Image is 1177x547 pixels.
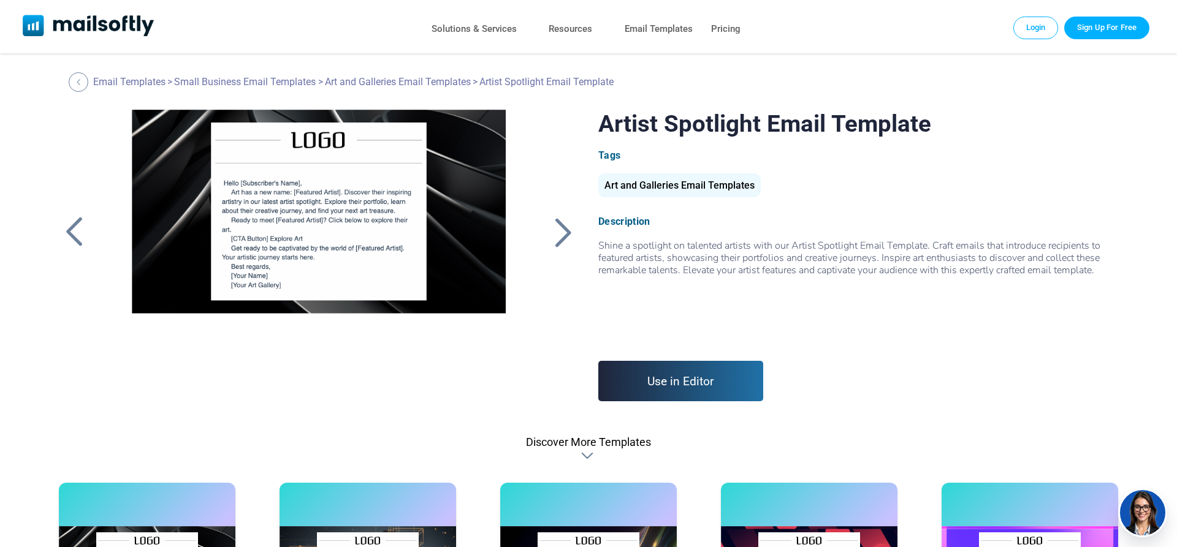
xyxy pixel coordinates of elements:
div: Description [598,216,1118,227]
a: Mailsoftly [23,15,154,39]
p: Shine a spotlight on talented artists with our Artist Spotlight Email Template. Craft emails that... [598,240,1118,276]
div: Art and Galleries Email Templates [598,173,761,197]
a: Solutions & Services [432,20,517,38]
a: Art and Galleries Email Templates [598,184,761,190]
a: Back [69,72,91,92]
a: Back [548,216,579,248]
div: Tags [598,149,1118,161]
h1: Artist Spotlight Email Template [598,110,1118,137]
a: Email Templates [625,20,693,38]
a: Resources [549,20,592,38]
div: Discover More Templates [581,450,596,462]
div: Discover More Templates [526,436,651,448]
a: Small Business Email Templates [174,76,316,88]
a: Art and Galleries Email Templates [325,76,471,88]
a: Use in Editor [598,361,763,401]
a: Trial [1064,17,1149,39]
a: Artist Spotlight Email Template [111,110,527,416]
a: Login [1013,17,1059,39]
a: Pricing [711,20,741,38]
a: Email Templates [93,76,166,88]
a: Back [59,216,90,248]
